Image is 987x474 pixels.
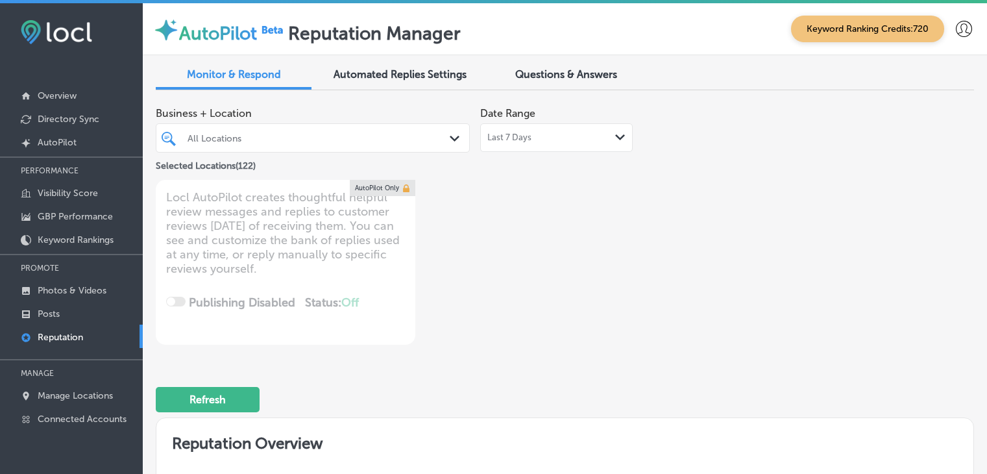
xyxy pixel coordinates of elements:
button: Refresh [156,387,260,412]
label: Date Range [480,107,535,119]
h2: Reputation Overview [156,418,973,463]
img: fda3e92497d09a02dc62c9cd864e3231.png [21,20,92,44]
span: Monitor & Respond [187,68,281,81]
span: Business + Location [156,107,470,119]
p: Manage Locations [38,390,113,401]
p: Overview [38,90,77,101]
p: Photos & Videos [38,285,106,296]
span: Automated Replies Settings [334,68,467,81]
label: Reputation Manager [288,23,461,44]
p: Reputation [38,332,83,343]
p: GBP Performance [38,211,113,222]
span: Keyword Ranking Credits: 720 [791,16,944,42]
span: Last 7 Days [487,132,531,143]
p: Selected Locations ( 122 ) [156,155,256,171]
img: Beta [257,23,288,36]
span: Questions & Answers [515,68,617,81]
div: All Locations [188,132,451,143]
p: Keyword Rankings [38,234,114,245]
p: Visibility Score [38,188,98,199]
p: Connected Accounts [38,414,127,425]
label: AutoPilot [179,23,257,44]
p: Directory Sync [38,114,99,125]
img: autopilot-icon [153,17,179,43]
p: AutoPilot [38,137,77,148]
p: Posts [38,308,60,319]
